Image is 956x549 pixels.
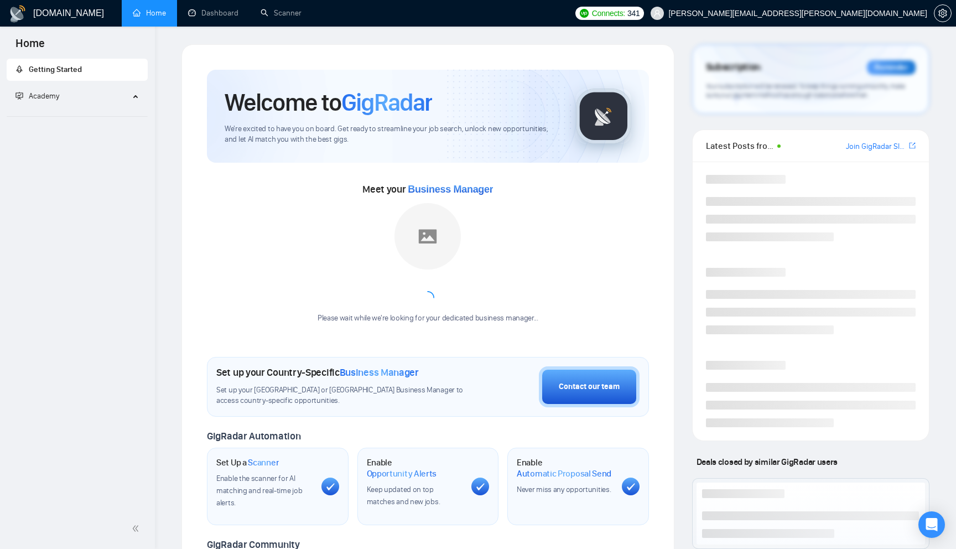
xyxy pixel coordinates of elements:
img: gigradar-logo.png [576,89,631,144]
span: Set up your [GEOGRAPHIC_DATA] or [GEOGRAPHIC_DATA] Business Manager to access country-specific op... [216,385,470,406]
span: We're excited to have you on board. Get ready to streamline your job search, unlock new opportuni... [225,124,558,145]
button: Contact our team [539,366,640,407]
h1: Enable [367,457,463,479]
span: Business Manager [408,184,493,195]
span: Academy [15,91,59,101]
span: fund-projection-screen [15,92,23,100]
span: user [653,9,661,17]
img: logo [9,5,27,23]
a: searchScanner [261,8,302,18]
div: Open Intercom Messenger [918,511,945,538]
a: Join GigRadar Slack Community [846,141,907,153]
span: Deals closed by similar GigRadar users [692,452,842,472]
h1: Enable [517,457,613,479]
span: loading [420,290,435,305]
span: Getting Started [29,65,82,74]
li: Getting Started [7,59,148,81]
div: Please wait while we're looking for your dedicated business manager... [311,313,545,324]
span: Business Manager [340,366,419,379]
a: setting [934,9,952,18]
h1: Set up your Country-Specific [216,366,419,379]
span: Scanner [248,457,279,468]
span: Opportunity Alerts [367,468,437,479]
span: GigRadar Automation [207,430,300,442]
span: rocket [15,65,23,73]
span: Your subscription will be renewed. To keep things running smoothly, make sure your payment method... [706,82,905,100]
span: Never miss any opportunities. [517,485,611,494]
a: homeHome [133,8,166,18]
span: Latest Posts from the GigRadar Community [706,139,774,153]
span: Enable the scanner for AI matching and real-time job alerts. [216,474,302,507]
div: Reminder [867,60,916,75]
a: export [909,141,916,151]
span: setting [934,9,951,18]
button: setting [934,4,952,22]
span: export [909,141,916,150]
span: Academy [29,91,59,101]
span: Meet your [362,183,493,195]
h1: Welcome to [225,87,432,117]
span: Subscription [706,58,761,77]
a: dashboardDashboard [188,8,238,18]
span: Keep updated on top matches and new jobs. [367,485,440,506]
span: double-left [132,523,143,534]
span: 341 [627,7,640,19]
span: Connects: [592,7,625,19]
img: upwork-logo.png [580,9,589,18]
li: Academy Homepage [7,112,148,119]
div: Contact our team [559,381,620,393]
span: Home [7,35,54,59]
h1: Set Up a [216,457,279,468]
img: placeholder.png [394,203,461,270]
span: GigRadar [341,87,432,117]
span: Automatic Proposal Send [517,468,611,479]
